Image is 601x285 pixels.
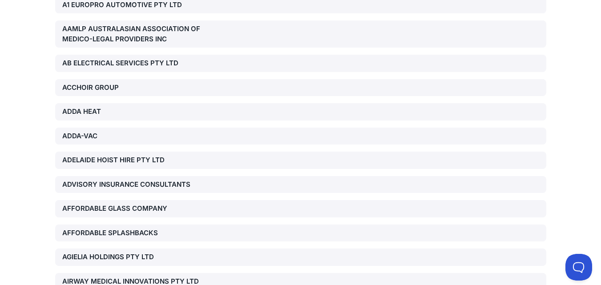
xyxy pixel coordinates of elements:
iframe: Toggle Customer Support [565,254,592,281]
a: ACCHOIR GROUP [55,79,546,96]
a: AAMLP AUSTRALASIAN ASSOCIATION OF MEDICO-LEGAL PROVIDERS INC [55,20,546,48]
div: ADVISORY INSURANCE CONSULTANTS [62,180,219,190]
div: ADDA HEAT [62,107,219,117]
div: ADDA-VAC [62,131,219,141]
div: ADELAIDE HOIST HIRE PTY LTD [62,155,219,165]
div: AB ELECTRICAL SERVICES PTY LTD [62,58,219,68]
a: AFFORDABLE SPLASHBACKS [55,225,546,242]
a: ADELAIDE HOIST HIRE PTY LTD [55,152,546,169]
div: AGIELIA HOLDINGS PTY LTD [62,252,219,262]
div: AFFORDABLE SPLASHBACKS [62,228,219,238]
div: ACCHOIR GROUP [62,83,219,93]
a: AGIELIA HOLDINGS PTY LTD [55,249,546,266]
a: ADVISORY INSURANCE CONSULTANTS [55,176,546,193]
a: AB ELECTRICAL SERVICES PTY LTD [55,55,546,72]
a: ADDA HEAT [55,103,546,120]
a: AFFORDABLE GLASS COMPANY [55,200,546,217]
div: AFFORDABLE GLASS COMPANY [62,204,219,214]
div: AAMLP AUSTRALASIAN ASSOCIATION OF MEDICO-LEGAL PROVIDERS INC [62,24,219,44]
a: ADDA-VAC [55,128,546,145]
